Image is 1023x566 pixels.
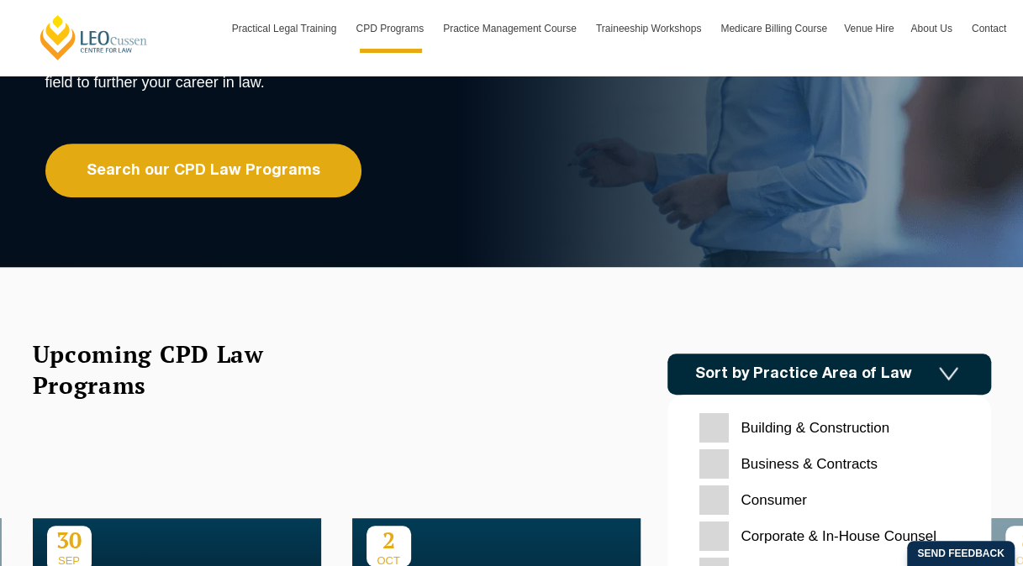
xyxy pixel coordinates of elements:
a: [PERSON_NAME] Centre for Law [38,13,150,61]
a: Medicare Billing Course [712,4,836,53]
p: 2 [366,526,411,554]
img: Icon [939,367,958,381]
a: About Us [902,4,962,53]
label: Consumer [699,485,959,515]
a: Contact [963,4,1015,53]
a: Practical Legal Training [224,4,348,53]
label: Building & Construction [699,413,959,443]
a: Traineeship Workshops [588,4,712,53]
label: Business & Contracts [699,449,959,479]
a: Practice Management Course [435,4,588,53]
a: CPD Programs [347,4,435,53]
a: Sort by Practice Area of Law [667,354,991,395]
a: Search our CPD Law Programs [45,144,361,197]
a: Venue Hire [836,4,902,53]
label: Corporate & In-House Counsel [699,521,959,551]
h2: Upcoming CPD Law Programs [33,338,306,401]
